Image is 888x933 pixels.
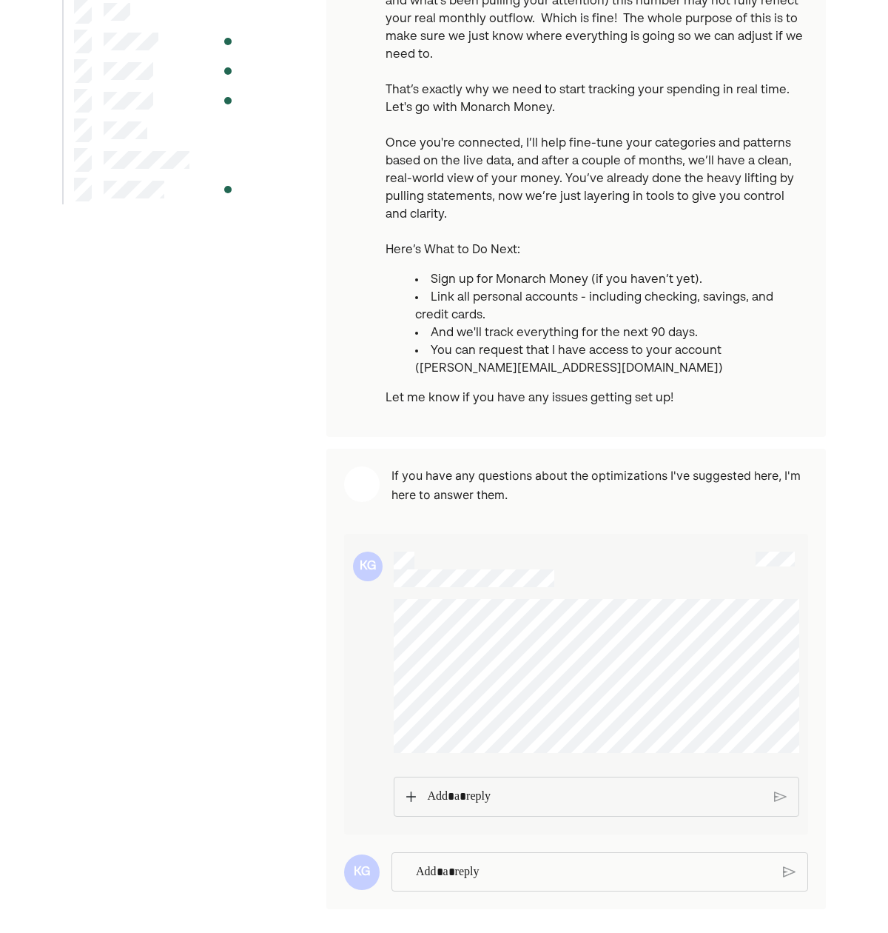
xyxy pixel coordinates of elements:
p: Let me know if you have any issues getting set up! [386,389,808,407]
div: KG [353,552,383,581]
div: KG [344,855,380,890]
div: That’s exactly why we need to start tracking your spending in real time. Let's go with Monarch Mo... [386,81,808,117]
div: Here’s What to Do Next: [386,241,808,259]
li: Sign up for Monarch Money (if you haven’t yet). [415,271,808,289]
li: Link all personal accounts - including checking, savings, and credit cards. [415,289,808,324]
div: Once you're connected, I’ll help fine-tune your categories and patterns based on the live data, a... [386,135,808,224]
div: Rich Text Editor. Editing area: main [408,853,778,892]
li: And we'll track everything for the next 90 days. [415,324,808,342]
div: Rich Text Editor. Editing area: main [420,777,771,816]
pre: If you have any questions about the optimizations I've suggested here, I'm here to answer them. [391,466,808,504]
li: You can request that I have access to your account ([PERSON_NAME][EMAIL_ADDRESS][DOMAIN_NAME]) [415,342,808,378]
